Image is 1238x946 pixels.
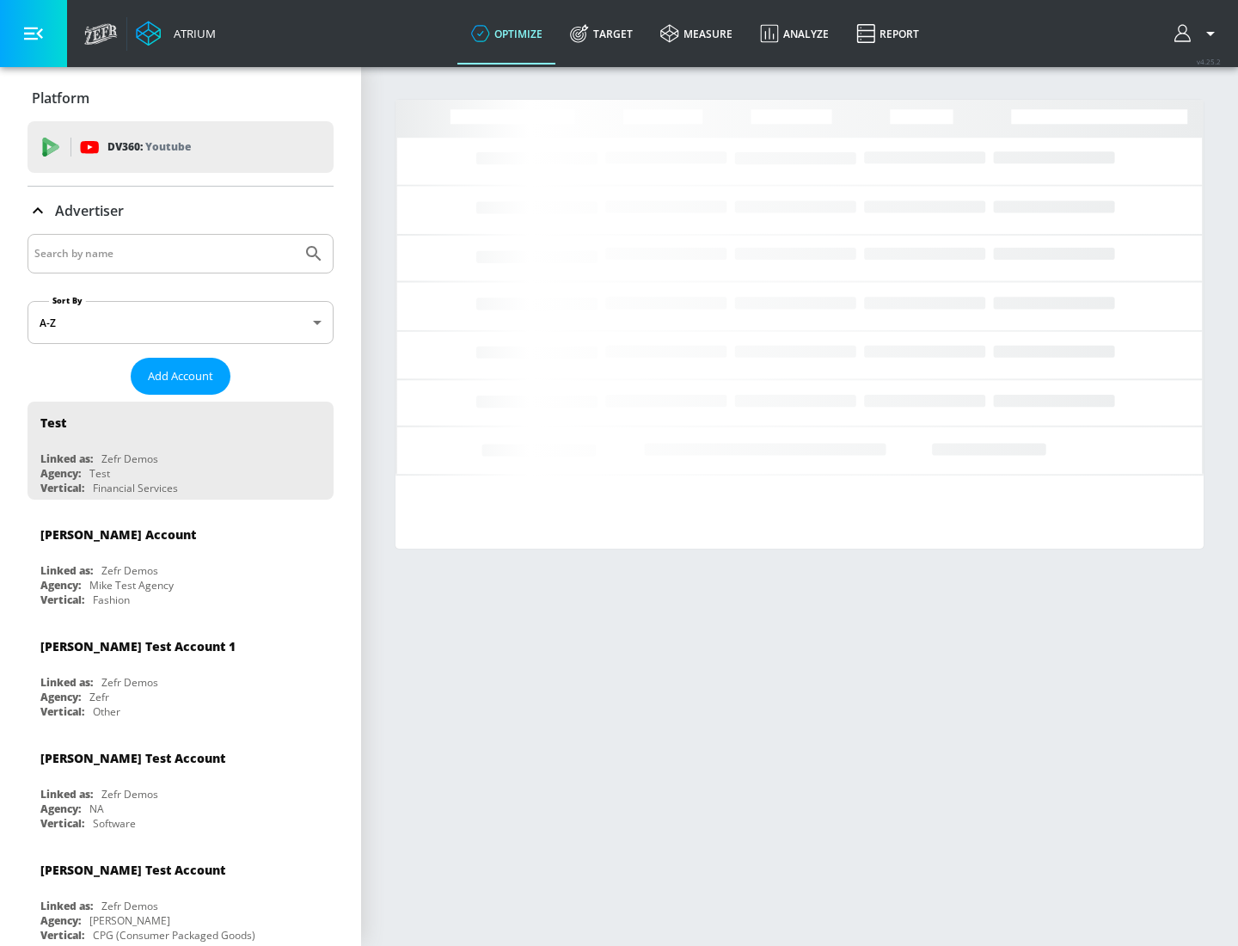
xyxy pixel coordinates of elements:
div: [PERSON_NAME] Test Account 1Linked as:Zefr DemosAgency:ZefrVertical:Other [28,625,334,723]
div: Agency: [40,690,81,704]
p: Platform [32,89,89,107]
div: Zefr Demos [101,899,158,913]
div: Zefr Demos [101,675,158,690]
div: Other [93,704,120,719]
div: Mike Test Agency [89,578,174,593]
button: Add Account [131,358,230,395]
div: [PERSON_NAME] Test Account [40,862,225,878]
a: optimize [457,3,556,64]
span: v 4.25.2 [1197,57,1221,66]
div: [PERSON_NAME] Test Account [40,750,225,766]
div: Agency: [40,802,81,816]
a: Target [556,3,647,64]
div: Zefr Demos [101,787,158,802]
div: [PERSON_NAME] Test AccountLinked as:Zefr DemosAgency:NAVertical:Software [28,737,334,835]
a: Atrium [136,21,216,46]
div: Vertical: [40,928,84,943]
div: Linked as: [40,563,93,578]
div: Agency: [40,466,81,481]
p: DV360: [107,138,191,157]
p: Youtube [145,138,191,156]
a: measure [647,3,746,64]
div: Linked as: [40,451,93,466]
div: [PERSON_NAME] AccountLinked as:Zefr DemosAgency:Mike Test AgencyVertical:Fashion [28,513,334,611]
div: NA [89,802,104,816]
div: DV360: Youtube [28,121,334,173]
div: Advertiser [28,187,334,235]
p: Advertiser [55,201,124,220]
div: Agency: [40,578,81,593]
div: Linked as: [40,787,93,802]
div: Atrium [167,26,216,41]
div: Test [40,415,66,431]
div: [PERSON_NAME] Test Account 1 [40,638,236,654]
a: Report [843,3,933,64]
div: Agency: [40,913,81,928]
span: Add Account [148,366,213,386]
div: Software [93,816,136,831]
div: Vertical: [40,704,84,719]
div: TestLinked as:Zefr DemosAgency:TestVertical:Financial Services [28,402,334,500]
div: [PERSON_NAME] [89,913,170,928]
div: Vertical: [40,593,84,607]
div: [PERSON_NAME] Account [40,526,196,543]
div: Financial Services [93,481,178,495]
div: Fashion [93,593,130,607]
div: CPG (Consumer Packaged Goods) [93,928,255,943]
input: Search by name [34,243,295,265]
div: Platform [28,74,334,122]
label: Sort By [49,295,86,306]
div: Zefr Demos [101,451,158,466]
div: Zefr Demos [101,563,158,578]
div: Vertical: [40,481,84,495]
div: Linked as: [40,899,93,913]
div: A-Z [28,301,334,344]
div: Linked as: [40,675,93,690]
div: Vertical: [40,816,84,831]
div: Zefr [89,690,109,704]
div: Test [89,466,110,481]
a: Analyze [746,3,843,64]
